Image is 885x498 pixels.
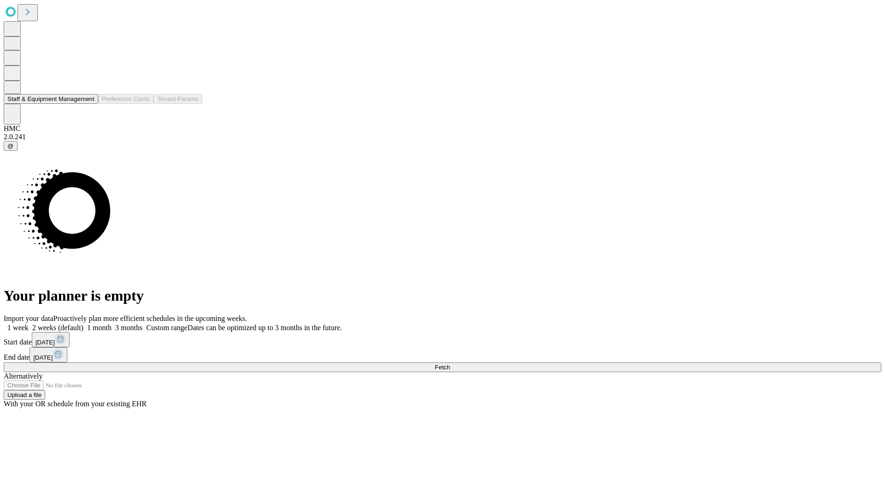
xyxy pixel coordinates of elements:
span: 1 week [7,324,29,332]
button: Staff & Equipment Management [4,94,98,104]
div: End date [4,347,881,362]
div: 2.0.241 [4,133,881,141]
button: Tenant Params [153,94,202,104]
span: Import your data [4,314,53,322]
div: Start date [4,332,881,347]
span: 2 weeks (default) [32,324,83,332]
span: Alternatively [4,372,42,380]
span: 1 month [87,324,112,332]
span: @ [7,142,14,149]
span: [DATE] [35,339,55,346]
span: 3 months [115,324,142,332]
span: [DATE] [33,354,53,361]
span: Proactively plan more efficient schedules in the upcoming weeks. [53,314,247,322]
button: Fetch [4,362,881,372]
div: HMC [4,125,881,133]
span: With your OR schedule from your existing EHR [4,400,147,408]
button: [DATE] [29,347,67,362]
button: Upload a file [4,390,45,400]
button: @ [4,141,18,151]
span: Custom range [146,324,187,332]
button: Preference Cards [98,94,153,104]
h1: Your planner is empty [4,287,881,304]
button: [DATE] [32,332,70,347]
span: Dates can be optimized up to 3 months in the future. [188,324,342,332]
span: Fetch [435,364,450,371]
